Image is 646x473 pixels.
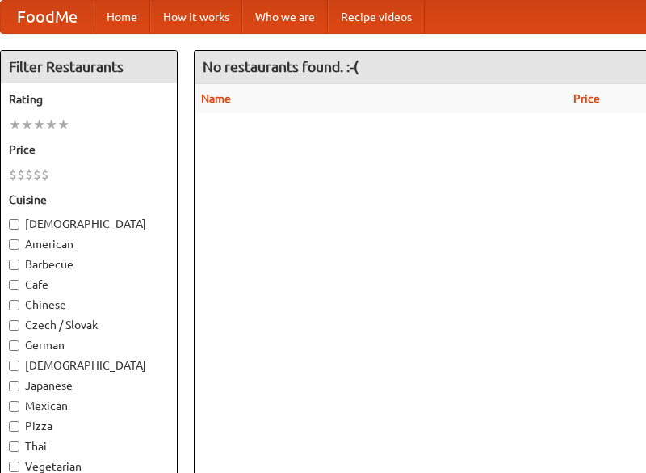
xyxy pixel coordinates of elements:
label: Pizza [9,418,169,434]
a: Who we are [242,1,328,33]
input: German [9,340,19,351]
input: [DEMOGRAPHIC_DATA] [9,219,19,230]
li: ★ [45,116,57,133]
a: Name [201,92,231,105]
input: Mexican [9,401,19,412]
label: Czech / Slovak [9,317,169,333]
input: [DEMOGRAPHIC_DATA] [9,361,19,371]
input: Thai [9,441,19,452]
a: Price [573,92,600,105]
input: Cafe [9,280,19,290]
h5: Rating [9,91,169,108]
a: FoodMe [1,1,94,33]
h5: Price [9,141,169,158]
input: Vegetarian [9,462,19,472]
input: Barbecue [9,260,19,270]
ng-pluralize: No restaurants found. :-( [203,59,359,74]
li: $ [9,166,17,184]
label: German [9,337,169,353]
label: Chinese [9,297,169,313]
li: $ [17,166,25,184]
a: How it works [150,1,242,33]
a: Home [94,1,150,33]
label: Barbecue [9,256,169,272]
li: ★ [57,116,69,133]
label: Thai [9,438,169,454]
a: Recipe videos [328,1,425,33]
label: [DEMOGRAPHIC_DATA] [9,357,169,374]
li: ★ [9,116,21,133]
h5: Cuisine [9,192,169,208]
li: ★ [33,116,45,133]
input: Czech / Slovak [9,320,19,331]
h4: Filter Restaurants [1,51,177,83]
input: Japanese [9,381,19,391]
input: Pizza [9,421,19,432]
li: ★ [21,116,33,133]
input: American [9,239,19,250]
li: $ [25,166,33,184]
li: $ [33,166,41,184]
li: $ [41,166,49,184]
label: Cafe [9,277,169,293]
label: Mexican [9,398,169,414]
input: Chinese [9,300,19,310]
label: American [9,236,169,252]
label: Japanese [9,378,169,394]
label: [DEMOGRAPHIC_DATA] [9,216,169,232]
